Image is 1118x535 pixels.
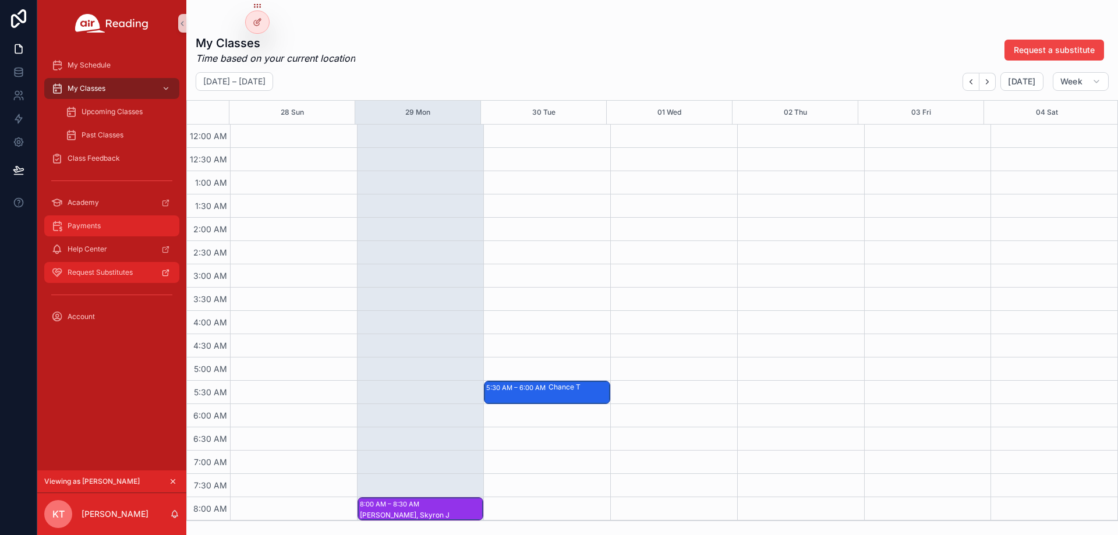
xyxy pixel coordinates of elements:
[68,221,101,231] span: Payments
[82,508,148,520] p: [PERSON_NAME]
[192,178,230,187] span: 1:00 AM
[68,84,105,93] span: My Classes
[549,382,609,392] div: Chance T
[44,239,179,260] a: Help Center
[52,507,65,521] span: KT
[44,192,179,213] a: Academy
[44,215,179,236] a: Payments
[784,101,807,124] button: 02 Thu
[203,76,266,87] h2: [DATE] – [DATE]
[190,341,230,350] span: 4:30 AM
[68,312,95,321] span: Account
[486,382,549,394] div: 5:30 AM – 6:00 AM
[1008,76,1035,87] span: [DATE]
[190,317,230,327] span: 4:00 AM
[1014,44,1095,56] span: Request a substitute
[1004,40,1104,61] button: Request a substitute
[190,224,230,234] span: 2:00 AM
[405,101,430,124] button: 29 Mon
[196,35,355,51] h1: My Classes
[360,511,483,520] div: [PERSON_NAME], Skyron J
[360,498,422,510] div: 8:00 AM – 8:30 AM
[190,410,230,420] span: 6:00 AM
[358,498,483,520] div: 8:00 AM – 8:30 AM[PERSON_NAME], Skyron J
[979,73,996,91] button: Next
[44,477,140,486] span: Viewing as [PERSON_NAME]
[1060,76,1082,87] span: Week
[82,130,123,140] span: Past Classes
[68,245,107,254] span: Help Center
[58,101,179,122] a: Upcoming Classes
[44,55,179,76] a: My Schedule
[187,154,230,164] span: 12:30 AM
[191,364,230,374] span: 5:00 AM
[58,125,179,146] a: Past Classes
[44,306,179,327] a: Account
[68,61,111,70] span: My Schedule
[68,268,133,277] span: Request Substitutes
[190,294,230,304] span: 3:30 AM
[191,480,230,490] span: 7:30 AM
[657,101,681,124] button: 01 Wed
[68,198,99,207] span: Academy
[963,73,979,91] button: Back
[196,51,355,65] em: Time based on your current location
[37,47,186,342] div: scrollable content
[911,101,931,124] button: 03 Fri
[190,434,230,444] span: 6:30 AM
[1036,101,1058,124] button: 04 Sat
[484,381,610,403] div: 5:30 AM – 6:00 AMChance T
[75,14,148,33] img: App logo
[190,271,230,281] span: 3:00 AM
[191,457,230,467] span: 7:00 AM
[190,504,230,513] span: 8:00 AM
[1053,72,1109,91] button: Week
[82,107,143,116] span: Upcoming Classes
[191,387,230,397] span: 5:30 AM
[44,148,179,169] a: Class Feedback
[281,101,304,124] button: 28 Sun
[68,154,120,163] span: Class Feedback
[44,78,179,99] a: My Classes
[532,101,556,124] button: 30 Tue
[187,131,230,141] span: 12:00 AM
[190,247,230,257] span: 2:30 AM
[44,262,179,283] a: Request Substitutes
[1000,72,1043,91] button: [DATE]
[192,201,230,211] span: 1:30 AM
